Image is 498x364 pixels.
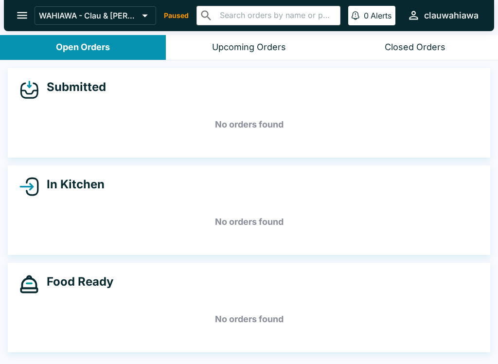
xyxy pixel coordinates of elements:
[424,10,479,21] div: clauwahiawa
[403,5,482,26] button: clauwahiawa
[364,11,369,20] p: 0
[35,6,156,25] button: WAHIAWA - Clau & [PERSON_NAME] Cocina
[39,80,106,94] h4: Submitted
[39,177,105,192] h4: In Kitchen
[212,42,286,53] div: Upcoming Orders
[56,42,110,53] div: Open Orders
[19,204,479,239] h5: No orders found
[19,107,479,142] h5: No orders found
[19,302,479,337] h5: No orders found
[385,42,445,53] div: Closed Orders
[39,274,113,289] h4: Food Ready
[164,11,189,20] p: Paused
[39,11,138,20] p: WAHIAWA - Clau & [PERSON_NAME] Cocina
[217,9,336,22] input: Search orders by name or phone number
[10,3,35,28] button: open drawer
[371,11,391,20] p: Alerts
